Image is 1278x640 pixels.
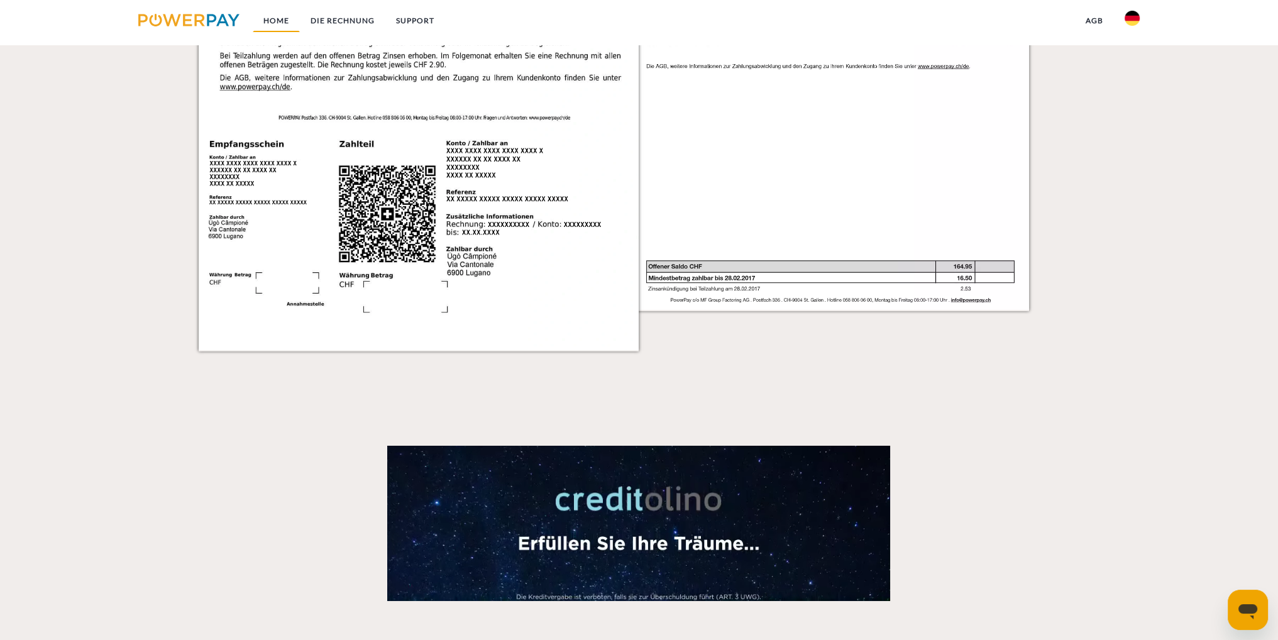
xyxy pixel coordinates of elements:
[1228,590,1268,630] iframe: Schaltfläche zum Öffnen des Messaging-Fensters
[138,14,240,26] img: logo-powerpay.svg
[300,9,385,32] a: DIE RECHNUNG
[1075,9,1114,32] a: agb
[199,446,1080,601] a: Fallback Image
[385,9,445,32] a: SUPPORT
[1125,11,1140,26] img: de
[253,9,300,32] a: Home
